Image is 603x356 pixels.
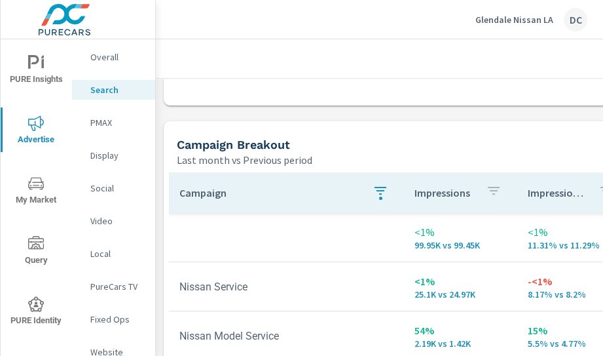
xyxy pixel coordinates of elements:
[5,176,67,208] span: My Market
[475,14,553,26] p: Glendale Nissan LA
[72,211,155,231] div: Video
[90,313,145,326] p: Fixed Ops
[72,277,155,296] div: PureCars TV
[72,309,155,329] div: Fixed Ops
[414,273,506,289] p: <1%
[90,182,145,195] p: Social
[90,214,145,227] p: Video
[72,113,155,132] div: PMAX
[90,83,145,96] p: Search
[72,47,155,67] div: Overall
[414,289,506,300] p: 25,095 vs 24,972
[169,270,404,304] td: Nissan Service
[90,116,145,129] p: PMAX
[414,338,506,349] p: 2,185 vs 1,419
[414,240,506,250] p: 99,948 vs 99,447
[72,80,155,100] div: Search
[90,247,145,260] p: Local
[5,296,67,328] span: PURE Identity
[5,236,67,268] span: Query
[5,115,67,148] span: Advertise
[169,319,404,353] td: Nissan Model Service
[177,138,290,151] h5: Campaign Breakout
[414,224,506,240] p: <1%
[5,55,67,87] span: PURE Insights
[177,152,312,168] p: Last month vs Previous period
[414,186,475,199] p: Impressions
[564,8,587,31] div: DC
[90,149,145,162] p: Display
[528,186,588,199] p: Impression Share
[90,50,145,64] p: Overall
[90,280,145,293] p: PureCars TV
[72,178,155,198] div: Social
[179,186,362,199] p: Campaign
[414,323,506,338] p: 54%
[72,146,155,165] div: Display
[72,244,155,264] div: Local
